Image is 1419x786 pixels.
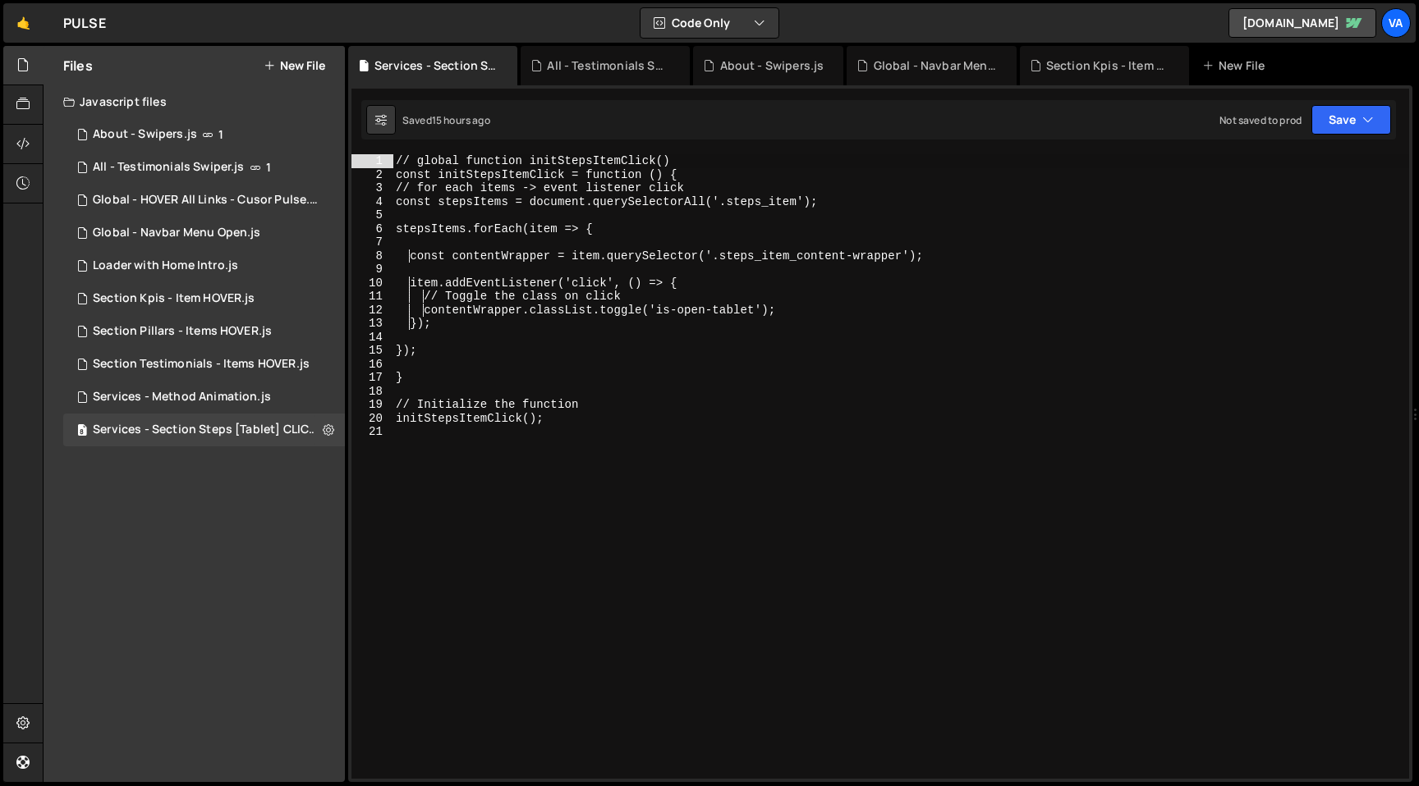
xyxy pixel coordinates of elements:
div: 18 [351,385,393,399]
div: 4 [351,195,393,209]
div: About - Swipers.js [93,127,197,142]
div: 16253/43838.js [63,118,345,151]
div: 2 [351,168,393,182]
div: 16253/45325.js [63,348,345,381]
div: Section Kpis - Item HOVER.js [1046,57,1169,74]
div: 16253/45780.js [63,151,345,184]
div: 8 [351,249,393,263]
h2: Files [63,57,93,75]
div: All - Testimonials Swiper.js [547,57,670,74]
div: Loader with Home Intro.js [93,258,238,273]
div: 7 [351,235,393,249]
div: Javascript files [44,85,345,118]
div: All - Testimonials Swiper.js [93,160,244,175]
div: 20 [351,412,393,426]
a: [DOMAIN_NAME] [1228,8,1376,38]
div: 5 [351,208,393,222]
div: Saved [402,113,490,127]
div: 16253/45227.js [63,249,345,282]
div: Global - HOVER All Links - Cusor Pulse.js [93,193,319,208]
span: 8 [77,425,87,438]
div: 15 [351,344,393,358]
div: 16253/44426.js [63,217,345,249]
div: PULSE [63,13,106,33]
div: 16253/45676.js [63,184,351,217]
div: 1 [351,154,393,168]
div: 3 [351,181,393,195]
div: New File [1202,57,1271,74]
div: Services - Section Steps [Tablet] CLICK.js [93,423,319,437]
div: Section Kpis - Item HOVER.js [93,291,255,306]
a: Va [1381,8,1411,38]
button: Save [1311,105,1391,135]
div: 15 hours ago [432,113,490,127]
div: 10 [351,276,393,290]
div: 13 [351,317,393,331]
div: Section Pillars - Items HOVER.js [93,324,272,339]
div: Global - Navbar Menu Open.js [874,57,997,74]
div: 16 [351,358,393,372]
div: About - Swipers.js [720,57,824,74]
div: 17 [351,371,393,385]
div: 16253/44485.js [63,282,345,315]
div: 12 [351,304,393,318]
div: 14 [351,331,393,345]
div: Section Testimonials - Items HOVER.js [93,357,310,372]
div: Not saved to prod [1219,113,1302,127]
div: 16253/44429.js [63,315,345,348]
button: New File [264,59,325,72]
div: 16253/44878.js [63,381,345,414]
button: Code Only [641,8,778,38]
div: 21 [351,425,393,439]
div: 6 [351,222,393,236]
div: 16253/45790.js [63,414,351,446]
div: Global - Navbar Menu Open.js [93,226,260,240]
span: 1 [218,128,223,141]
div: Services - Section Steps [Tablet] CLICK.js [374,57,498,74]
div: 9 [351,263,393,276]
div: 11 [351,290,393,304]
div: 19 [351,398,393,412]
span: 1 [266,161,271,174]
div: Services - Method Animation.js [93,390,271,404]
a: 🤙 [3,3,44,43]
